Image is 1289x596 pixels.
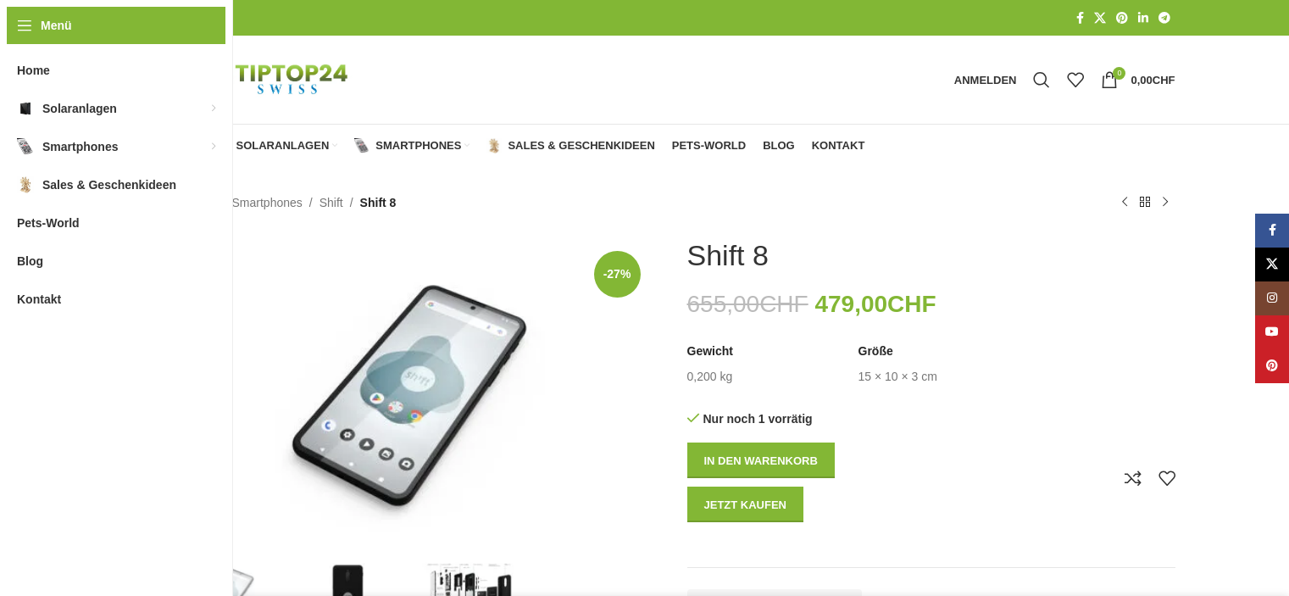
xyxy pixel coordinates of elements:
img: Solaranlagen [17,100,34,117]
img: SHIFTphone-8 [165,238,653,554]
span: Pets-World [17,208,80,238]
a: Shift [319,193,343,212]
td: 15 × 10 × 3 cm [858,369,937,386]
span: Kontakt [17,284,61,315]
a: Pets-World [672,129,746,163]
span: Solaranlagen [236,139,330,153]
a: Nächstes Produkt [1155,192,1175,213]
bdi: 479,00 [814,291,936,317]
span: Anmelden [954,75,1017,86]
a: Blog [763,129,795,163]
span: Shift 8 [360,193,397,212]
a: Anmelden [946,63,1025,97]
a: Solaranlagen [215,129,338,163]
span: Sales & Geschenkideen [508,139,654,153]
a: Sales & Geschenkideen [486,129,654,163]
img: Sales & Geschenkideen [17,176,34,193]
a: Logo der Website [165,72,377,86]
a: 0 0,00CHF [1092,63,1183,97]
img: Smartphones [17,138,34,155]
a: Instagram Social Link [1255,281,1289,315]
span: Smartphones [375,139,461,153]
img: Smartphones [354,138,369,153]
a: YouTube Social Link [1255,315,1289,349]
span: 0 [1113,67,1125,80]
a: Kontakt [812,129,865,163]
bdi: 655,00 [687,291,808,317]
a: Suche [1025,63,1058,97]
span: CHF [759,291,808,317]
a: Pinterest Social Link [1255,349,1289,383]
button: In den Warenkorb [687,443,835,478]
bdi: 0,00 [1131,74,1175,86]
span: Blog [17,246,43,276]
span: Home [17,55,50,86]
h1: Shift 8 [687,238,769,273]
span: CHF [1153,74,1175,86]
span: Solaranlagen [42,93,117,124]
img: Sales & Geschenkideen [486,138,502,153]
span: Pets-World [672,139,746,153]
td: 0,200 kg [687,369,733,386]
table: Produktdetails [687,343,1175,385]
div: Hauptnavigation [157,129,874,163]
a: X Social Link [1255,248,1289,281]
a: X Social Link [1089,7,1111,30]
a: Pinterest Social Link [1111,7,1133,30]
p: Nur noch 1 vorrätig [687,411,923,426]
span: Smartphones [42,131,118,162]
span: Größe [858,343,893,360]
span: Sales & Geschenkideen [42,170,176,200]
nav: Breadcrumb [165,193,397,212]
span: Gewicht [687,343,733,360]
span: Kontakt [812,139,865,153]
span: Menü [41,16,72,35]
a: Vorheriges Produkt [1114,192,1135,213]
a: Smartphones [354,129,469,163]
a: Telegram Social Link [1153,7,1175,30]
a: LinkedIn Social Link [1133,7,1153,30]
a: Smartphones [232,193,303,212]
button: Jetzt kaufen [687,487,804,522]
div: Meine Wunschliste [1058,63,1092,97]
a: Facebook Social Link [1071,7,1089,30]
span: Blog [763,139,795,153]
span: -27% [594,251,641,298]
a: Facebook Social Link [1255,214,1289,248]
span: CHF [887,291,936,317]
